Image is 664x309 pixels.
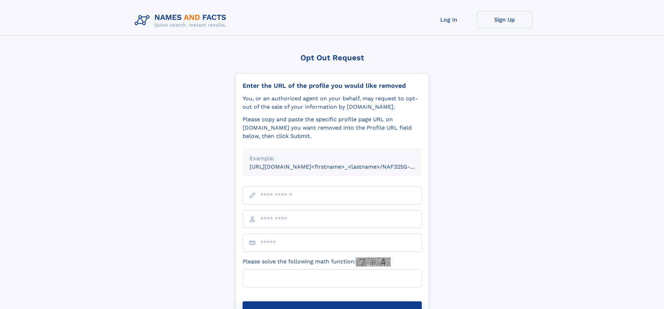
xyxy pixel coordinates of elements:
[243,82,422,90] div: Enter the URL of the profile you would like removed
[132,11,232,30] img: Logo Names and Facts
[243,257,391,266] label: Please solve the following math function:
[235,53,429,62] div: Opt Out Request
[243,94,422,111] div: You, or an authorized agent on your behalf, may request to opt-out of the sale of your informatio...
[477,11,533,28] a: Sign Up
[421,11,477,28] a: Log In
[250,163,435,170] small: [URL][DOMAIN_NAME]<firstname>_<lastname>/NAF325G-xxxxxxxx
[243,115,422,140] div: Please copy and paste the specific profile page URL on [DOMAIN_NAME] you want removed into the Pr...
[250,154,415,163] div: Example:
